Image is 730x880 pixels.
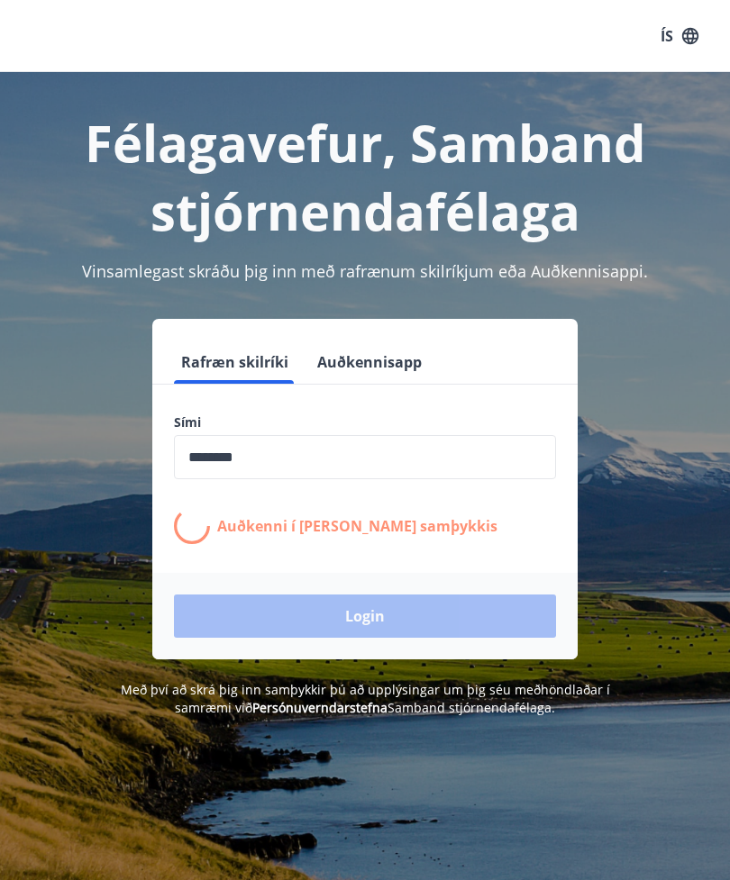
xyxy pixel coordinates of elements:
[174,340,296,384] button: Rafræn skilríki
[22,108,708,245] h1: Félagavefur, Samband stjórnendafélaga
[252,699,388,716] a: Persónuverndarstefna
[174,413,556,431] label: Sími
[651,20,708,52] button: ÍS
[82,260,648,282] span: Vinsamlegast skráðu þig inn með rafrænum skilríkjum eða Auðkennisappi.
[310,340,429,384] button: Auðkennisapp
[217,516,497,536] p: Auðkenni í [PERSON_NAME] samþykkis
[121,681,610,716] span: Með því að skrá þig inn samþykkir þú að upplýsingar um þig séu meðhöndlaðar í samræmi við Samband...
